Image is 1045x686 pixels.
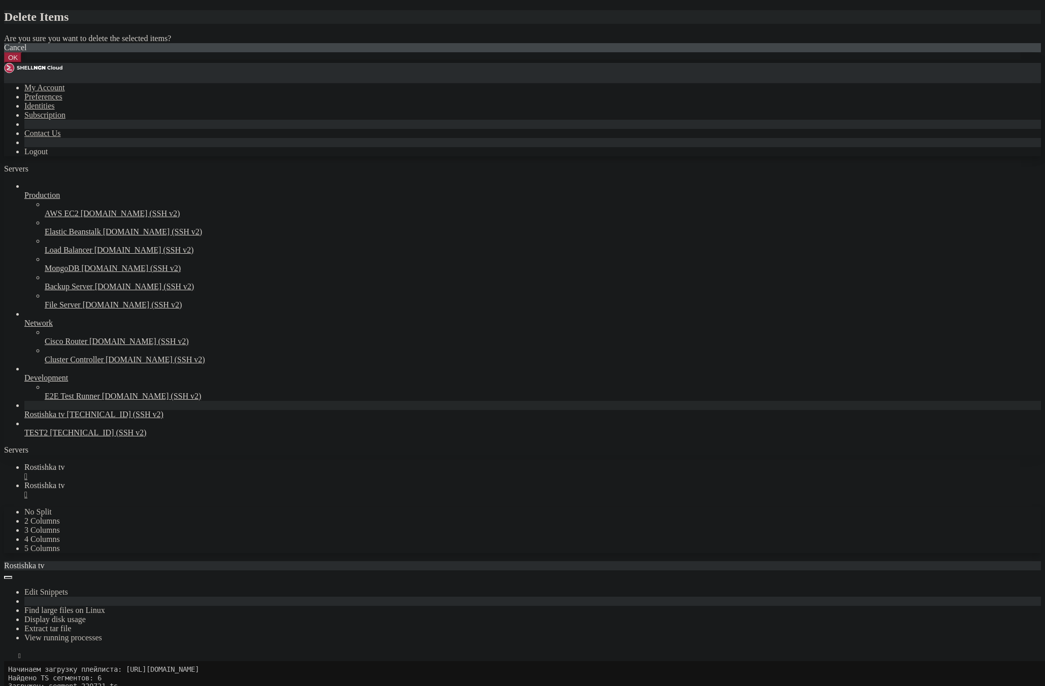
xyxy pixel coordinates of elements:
span: Загрузка завершена! Скачано сегментов: 6 [4,257,167,265]
span: ✅ [4,367,13,375]
a: TEST2 [TECHNICAL_ID] (SSH v2) [24,428,1041,437]
span: Загружен: segment_912303.ts [4,409,114,417]
span: Найдено TS сегментов: 6 [4,106,97,114]
span: Загружен: segment_818866.ts [4,299,114,307]
a: Cisco Router [DOMAIN_NAME] (SSH v2) [45,337,1041,346]
x-row: File "/var/www/fastuser/data/www/[DOMAIN_NAME][URL]", line 174, in <module> [4,476,912,485]
li: AWS EC2 [DOMAIN_NAME] (SSH v2) [45,200,1041,218]
li: TEST2 [TECHNICAL_ID] (SSH v2) [24,419,1041,437]
span: Cisco Router [45,337,87,346]
span: [PERSON_NAME] успешно скачан и готов к использованию [13,367,224,375]
x-row: time.sleep(5) [4,586,912,595]
span: [PERSON_NAME] успешно скачан и готов к использованию [13,460,224,468]
span: Загружен: segment_971384.ts [4,29,114,38]
span: TEST2 [24,428,48,437]
li: Development [24,364,1041,401]
h2: Delete Items [4,10,1041,24]
span: [DOMAIN_NAME] (SSH v2) [81,209,180,218]
span: E2E Test Runner [45,392,100,400]
a: AWS EC2 [DOMAIN_NAME] (SSH v2) [45,209,1041,218]
span: Production [24,191,60,199]
span: Найдено TS сегментов: 6 [4,384,97,392]
span: MongoDB [45,264,79,272]
li: E2E Test Runner [DOMAIN_NAME] (SSH v2) [45,383,1041,401]
span: Загружен: segment_894038.ts [4,46,114,54]
span: Загружен: segment_775737.ts [4,130,114,139]
a: 2 Columns [24,517,60,525]
span: Начинаем загрузку плейлиста: [URL][DOMAIN_NAME] [4,283,195,291]
span: Загружен: segment_148992.ts [4,38,114,46]
li: Production [24,182,1041,310]
a: Preferences [24,92,62,101]
span: Rostishka tv [24,463,65,471]
span: [DOMAIN_NAME] (SSH v2) [102,392,202,400]
span: [PERSON_NAME] успешно скачан и готов к использованию [13,88,224,96]
span: [PERSON_NAME] успешно скачан и готов к использованию [13,274,224,282]
div: Are you sure you want to delete the selected items? [4,34,1041,43]
span: Rostishka tv [24,410,65,419]
x-row: File "/usr/lib/python3.10/asyncio/base_events.py", line 636, in run_until_complete [4,510,912,519]
span: Загружен: segment_414858.ts [4,333,114,341]
span: Cluster Controller [45,355,104,364]
span: Загрузка завершена! Скачано сегментов: 6 [4,443,167,451]
a:  [24,472,1041,481]
div: Cancel [4,43,1041,52]
span: Загружен: segment_892972.ts [4,241,114,249]
x-row: File "/var/www/fastuser/data/www/[DOMAIN_NAME][URL]", line 170, in main [4,578,912,587]
x-row: File "/usr/lib/python3.10/asyncio/base_events.py", line 603, in run_forever [4,527,912,536]
span: Загрузка завершена! Скачано сегментов: 6 [4,72,167,80]
img: Shellngn [4,63,62,73]
li: Network [24,310,1041,364]
a: Network [24,319,1041,328]
a: Rostishka tv [24,481,1041,499]
x-row: ^CTraceback (most recent call last): [4,468,912,476]
a: E2E Test Runner [DOMAIN_NAME] (SSH v2) [45,392,1041,401]
span: Загружен: segment_463643.ts [4,249,114,257]
span: Загружен: segment_349051.ts [4,114,114,122]
span: Загружен: segment_463909.ts [4,139,114,147]
span: ✅ [4,274,13,283]
span: Загружен: segment_339992.ts [4,426,114,434]
span: Загружен: segment_942652.ts [4,148,114,156]
span: Загрузка завершена! Скачано сегментов: 6 [4,164,167,173]
span: Локальный плейлист: test/index.m3u8 [4,80,146,88]
span: Загрузка завершена! Скачано сегментов: 6 [4,350,167,358]
a: View running processes [24,633,102,642]
span: Загружен: segment_240831.ts [4,55,114,63]
span: Network [24,319,53,327]
span: Rostishka tv [4,561,45,570]
div: Servers [4,445,1041,455]
span: ✅ [4,181,13,190]
li: File Server [DOMAIN_NAME] (SSH v2) [45,291,1041,310]
a: Production [24,191,1041,200]
span: Load Balancer [45,246,92,254]
x-row: File "/usr/lib/python3.10/asyncio/base_events.py", line 1909, in _run_once [4,544,912,553]
button:  [14,650,25,661]
x-row: [DOMAIN_NAME](main()) [4,485,912,494]
a: File Server [DOMAIN_NAME] (SSH v2) [45,300,1041,310]
x-row: File "/usr/lib/python3.10/asyncio/events.py", line 80, in _run [4,561,912,569]
span: Загружен: segment_884428.ts [4,232,114,240]
li: Elastic Beanstalk [DOMAIN_NAME] (SSH v2) [45,218,1041,236]
span: Загружен: segment_858063.ts [4,392,114,400]
li: Rostishka tv [TECHNICAL_ID] (SSH v2) [24,401,1041,419]
a: Cluster Controller [DOMAIN_NAME] (SSH v2) [45,355,1041,364]
span: Development [24,373,68,382]
x-row: [DOMAIN_NAME]_forever() [4,519,912,527]
span: [TECHNICAL_ID] (SSH v2) [50,428,146,437]
span: [DOMAIN_NAME] (SSH v2) [95,282,194,291]
span: Начинаем загрузку плейлиста: [URL][DOMAIN_NAME] [4,97,195,105]
a: Rostishka tv [24,463,1041,481]
span: Локальный плейлист: test/index.m3u8 [4,358,146,366]
span: Загружен: segment_13299.ts [4,215,110,223]
span: [DOMAIN_NAME] (SSH v2) [81,264,181,272]
span: [DOMAIN_NAME] (SSH v2) [103,227,203,236]
span: Найдено TS сегментов: 6 [4,291,97,299]
span: Загружен: segment_310829.ts [4,156,114,164]
span: Загружен: segment_207251.ts [4,63,114,71]
span: Загружен: segment_944606.ts [4,341,114,350]
span: Rostishka tv [24,481,65,490]
span: Начинаем загрузку плейлиста: [URL][DOMAIN_NAME] [4,4,195,12]
span: ✅ [4,460,13,468]
span: Загружен: segment_772028.ts [4,122,114,130]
